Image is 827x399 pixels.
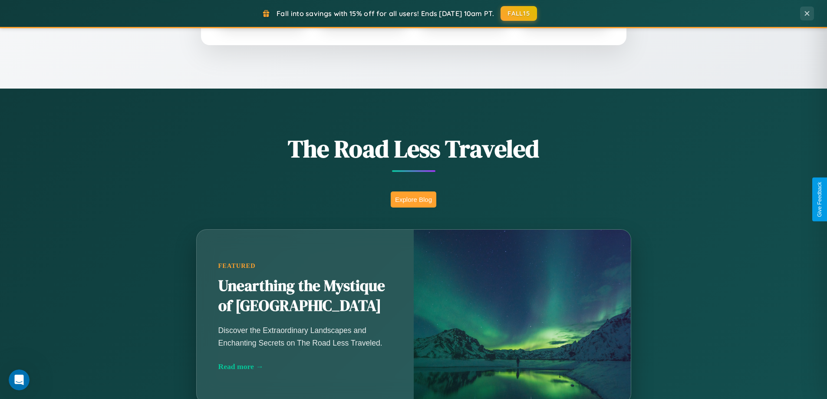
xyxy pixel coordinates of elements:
p: Discover the Extraordinary Landscapes and Enchanting Secrets on The Road Less Traveled. [218,324,392,349]
h2: Unearthing the Mystique of [GEOGRAPHIC_DATA] [218,276,392,316]
div: Read more → [218,362,392,371]
span: Fall into savings with 15% off for all users! Ends [DATE] 10am PT. [277,9,494,18]
iframe: Intercom live chat [9,369,30,390]
button: FALL15 [501,6,537,21]
button: Explore Blog [391,191,436,208]
div: Featured [218,262,392,270]
h1: The Road Less Traveled [153,132,674,165]
div: Give Feedback [817,182,823,217]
